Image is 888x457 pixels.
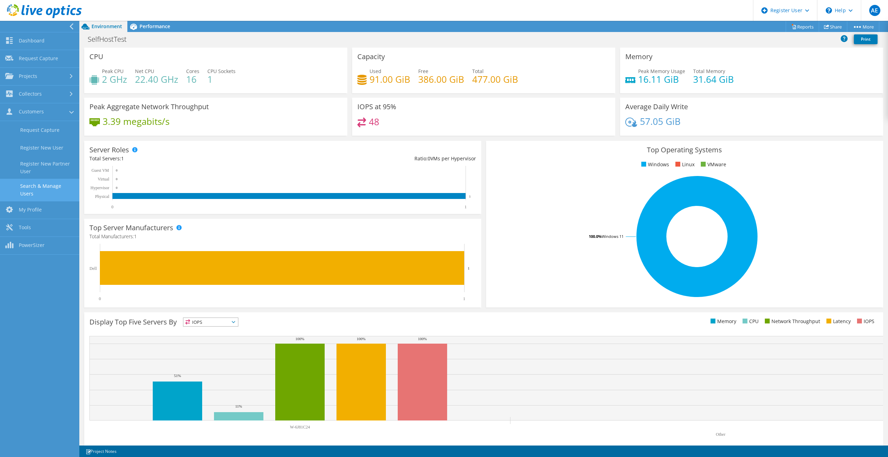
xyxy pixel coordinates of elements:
[693,68,725,74] span: Total Memory
[135,75,178,83] h4: 22.40 GHz
[235,404,242,408] text: 11%
[716,432,725,437] text: Other
[418,337,427,341] text: 100%
[855,318,874,325] li: IOPS
[465,205,467,209] text: 1
[207,68,236,74] span: CPU Sockets
[174,374,181,378] text: 51%
[826,7,832,14] svg: \n
[469,195,471,198] text: 1
[140,23,170,30] span: Performance
[183,318,238,326] span: IOPS
[186,68,199,74] span: Cores
[418,75,464,83] h4: 386.00 GiB
[134,233,137,240] span: 1
[135,68,154,74] span: Net CPU
[92,23,122,30] span: Environment
[89,266,97,271] text: Dell
[116,177,118,181] text: 0
[786,21,819,32] a: Reports
[283,155,476,162] div: Ratio: VMs per Hypervisor
[186,75,199,83] h4: 16
[116,186,118,190] text: 0
[640,161,669,168] li: Windows
[295,337,304,341] text: 100%
[102,68,124,74] span: Peak CPU
[741,318,759,325] li: CPU
[89,224,173,232] h3: Top Server Manufacturers
[370,75,410,83] h4: 91.00 GiB
[102,75,127,83] h4: 2 GHz
[819,21,847,32] a: Share
[90,185,109,190] text: Hypervisor
[640,118,681,125] h4: 57.05 GiB
[369,118,379,126] h4: 48
[589,234,602,239] tspan: 100.0%
[89,146,129,154] h3: Server Roles
[428,155,430,162] span: 0
[89,155,283,162] div: Total Servers:
[95,194,109,199] text: Physical
[854,34,878,44] a: Print
[625,53,652,61] h3: Memory
[468,266,470,270] text: 1
[463,296,465,301] text: 1
[81,447,121,456] a: Project Notes
[699,161,726,168] li: VMware
[693,75,734,83] h4: 31.64 GiB
[116,169,118,172] text: 0
[370,68,381,74] span: Used
[92,168,109,173] text: Guest VM
[709,318,736,325] li: Memory
[825,318,851,325] li: Latency
[357,103,396,111] h3: IOPS at 95%
[674,161,695,168] li: Linux
[89,53,103,61] h3: CPU
[103,118,169,125] h4: 3.39 megabits/s
[357,53,385,61] h3: Capacity
[121,155,124,162] span: 1
[89,233,476,240] h4: Total Manufacturers:
[847,21,879,32] a: More
[98,177,110,182] text: Virtual
[290,425,310,430] text: W-6J81C24
[763,318,820,325] li: Network Throughput
[85,35,137,43] h1: SelfHostTest
[99,296,101,301] text: 0
[472,68,484,74] span: Total
[602,234,624,239] tspan: Windows 11
[89,103,209,111] h3: Peak Aggregate Network Throughput
[472,75,518,83] h4: 477.00 GiB
[207,75,236,83] h4: 1
[638,68,685,74] span: Peak Memory Usage
[418,68,428,74] span: Free
[357,337,366,341] text: 100%
[625,103,688,111] h3: Average Daily Write
[111,205,113,209] text: 0
[638,75,685,83] h4: 16.11 GiB
[869,5,880,16] span: AE
[491,146,878,154] h3: Top Operating Systems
